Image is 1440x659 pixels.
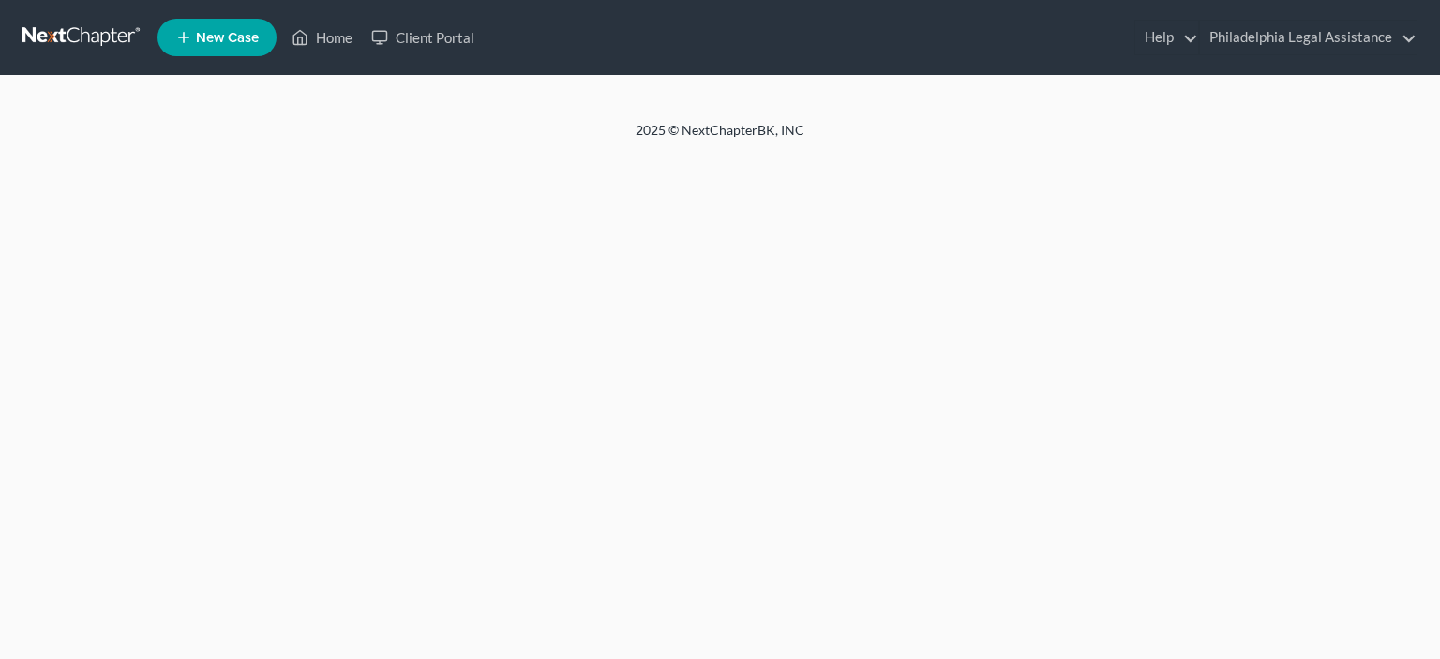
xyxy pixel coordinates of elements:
a: Philadelphia Legal Assistance [1200,21,1417,54]
a: Home [282,21,362,54]
div: 2025 © NextChapterBK, INC [186,121,1254,155]
a: Help [1135,21,1198,54]
a: Client Portal [362,21,484,54]
new-legal-case-button: New Case [157,19,277,56]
